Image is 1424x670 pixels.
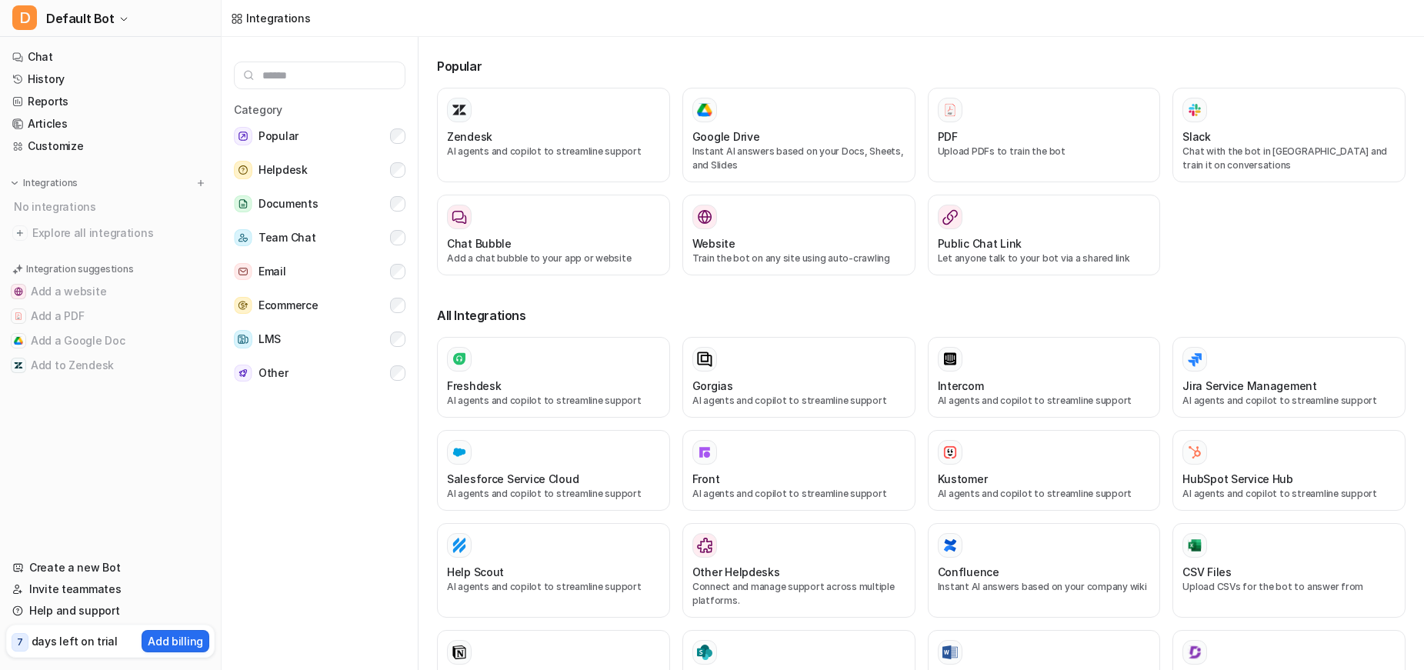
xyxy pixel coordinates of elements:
[12,225,28,241] img: explore all integrations
[928,337,1161,418] button: IntercomAI agents and copilot to streamline support
[258,330,281,348] span: LMS
[1182,580,1396,594] p: Upload CSVs for the bot to answer from
[938,252,1151,265] p: Let anyone talk to your bot via a shared link
[142,630,209,652] button: Add billing
[692,394,905,408] p: AI agents and copilot to streamline support
[12,5,37,30] span: D
[447,394,660,408] p: AI agents and copilot to streamline support
[234,358,405,388] button: OtherOther
[697,209,712,225] img: Website
[447,378,501,394] h3: Freshdesk
[6,46,215,68] a: Chat
[234,263,252,281] img: Email
[447,128,492,145] h3: Zendesk
[9,178,20,188] img: expand menu
[682,337,915,418] button: GorgiasAI agents and copilot to streamline support
[1182,487,1396,501] p: AI agents and copilot to streamline support
[447,235,512,252] h3: Chat Bubble
[26,262,133,276] p: Integration suggestions
[938,235,1022,252] h3: Public Chat Link
[258,262,286,281] span: Email
[682,195,915,275] button: WebsiteWebsiteTrain the bot on any site using auto-crawling
[234,229,252,247] img: Team Chat
[692,128,760,145] h3: Google Drive
[6,304,215,328] button: Add a PDFAdd a PDF
[14,361,23,370] img: Add to Zendesk
[928,195,1161,275] button: Public Chat LinkLet anyone talk to your bot via a shared link
[1172,523,1406,618] button: CSV FilesCSV FilesUpload CSVs for the bot to answer from
[447,471,579,487] h3: Salesforce Service Cloud
[942,538,958,553] img: Confluence
[938,580,1151,594] p: Instant AI answers based on your company wiki
[437,337,670,418] button: FreshdeskAI agents and copilot to streamline support
[938,487,1151,501] p: AI agents and copilot to streamline support
[682,523,915,618] button: Other HelpdesksOther HelpdesksConnect and manage support across multiple platforms.
[6,68,215,90] a: History
[14,336,23,345] img: Add a Google Doc
[697,538,712,553] img: Other Helpdesks
[697,445,712,460] img: Front
[452,645,467,660] img: Notion
[452,445,467,460] img: Salesforce Service Cloud
[692,235,735,252] h3: Website
[938,394,1151,408] p: AI agents and copilot to streamline support
[14,312,23,321] img: Add a PDF
[6,600,215,622] a: Help and support
[234,222,405,253] button: Team ChatTeam Chat
[938,145,1151,158] p: Upload PDFs to train the bot
[148,633,203,649] p: Add billing
[447,487,660,501] p: AI agents and copilot to streamline support
[6,222,215,244] a: Explore all integrations
[942,645,958,660] img: Word Documents
[195,178,206,188] img: menu_add.svg
[258,127,298,145] span: Popular
[692,471,720,487] h3: Front
[6,279,215,304] button: Add a websiteAdd a website
[258,228,315,247] span: Team Chat
[14,287,23,296] img: Add a website
[1182,564,1231,580] h3: CSV Files
[437,306,1406,325] h3: All Integrations
[258,364,288,382] span: Other
[234,161,252,179] img: Helpdesk
[234,155,405,185] button: HelpdeskHelpdesk
[17,635,23,649] p: 7
[6,91,215,112] a: Reports
[697,103,712,117] img: Google Drive
[258,195,318,213] span: Documents
[6,353,215,378] button: Add to ZendeskAdd to Zendesk
[1187,101,1202,118] img: Slack
[6,113,215,135] a: Articles
[682,88,915,182] button: Google DriveGoogle DriveInstant AI answers based on your Docs, Sheets, and Slides
[938,378,984,394] h3: Intercom
[1172,88,1406,182] button: SlackSlackChat with the bot in [GEOGRAPHIC_DATA] and train it on conversations
[692,564,780,580] h3: Other Helpdesks
[32,221,208,245] span: Explore all integrations
[447,145,660,158] p: AI agents and copilot to streamline support
[942,445,958,460] img: Kustomer
[234,102,405,118] h5: Category
[234,324,405,355] button: LMSLMS
[447,564,504,580] h3: Help Scout
[682,430,915,511] button: FrontFrontAI agents and copilot to streamline support
[231,10,311,26] a: Integrations
[234,121,405,152] button: PopularPopular
[697,645,712,660] img: Sharepoint
[9,194,215,219] div: No integrations
[437,88,670,182] button: ZendeskAI agents and copilot to streamline support
[928,88,1161,182] button: PDFPDFUpload PDFs to train the bot
[692,580,905,608] p: Connect and manage support across multiple platforms.
[928,523,1161,618] button: ConfluenceConfluenceInstant AI answers based on your company wiki
[692,487,905,501] p: AI agents and copilot to streamline support
[1182,145,1396,172] p: Chat with the bot in [GEOGRAPHIC_DATA] and train it on conversations
[692,378,733,394] h3: Gorgias
[938,128,958,145] h3: PDF
[234,365,252,382] img: Other
[234,127,252,145] img: Popular
[234,256,405,287] button: EmailEmail
[6,557,215,578] a: Create a new Bot
[6,135,215,157] a: Customize
[928,430,1161,511] button: KustomerKustomerAI agents and copilot to streamline support
[447,580,660,594] p: AI agents and copilot to streamline support
[447,252,660,265] p: Add a chat bubble to your app or website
